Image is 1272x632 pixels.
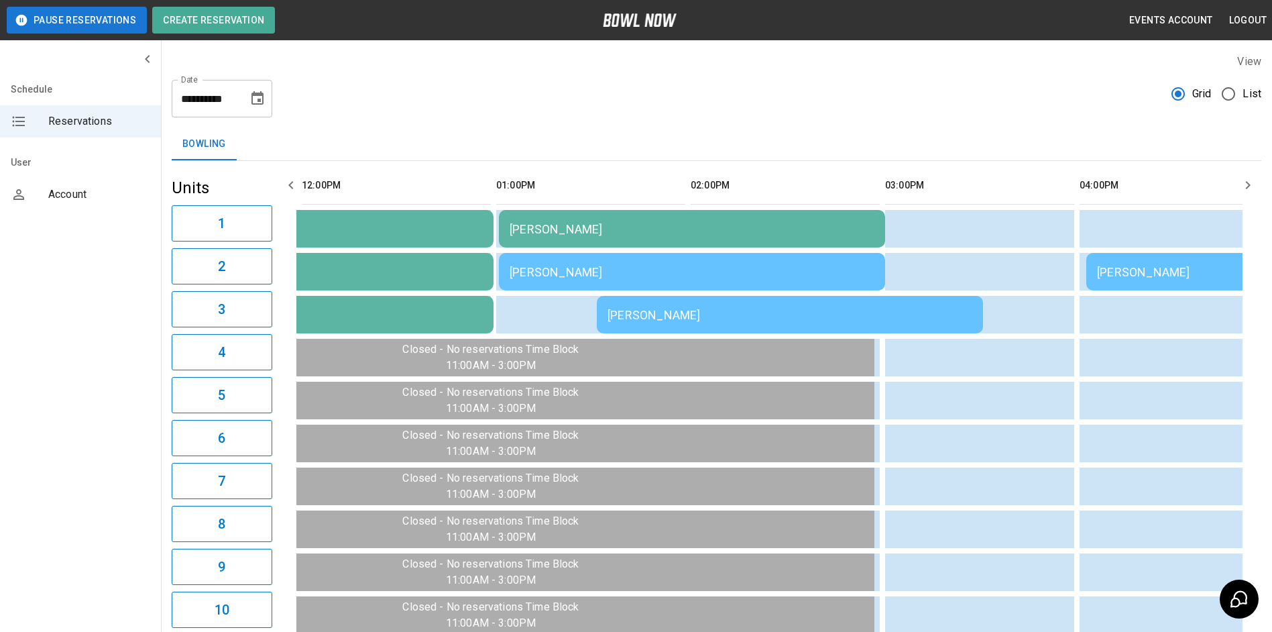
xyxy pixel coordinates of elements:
[218,256,225,277] h6: 2
[603,13,677,27] img: logo
[218,384,225,406] h6: 5
[218,427,225,449] h6: 6
[1242,86,1261,102] span: List
[172,549,272,585] button: 9
[510,265,874,279] div: [PERSON_NAME]
[218,341,225,363] h6: 4
[1237,55,1261,68] label: View
[215,599,229,621] h6: 10
[691,166,880,205] th: 02:00PM
[608,308,972,322] div: [PERSON_NAME]
[1124,8,1218,33] button: Events Account
[152,7,275,34] button: Create Reservation
[118,222,483,236] div: league meeting 11am
[244,85,271,112] button: Choose date, selected date is Aug 15, 2025
[1097,265,1266,279] div: [PERSON_NAME]
[172,334,272,370] button: 4
[118,265,483,279] div: league meeting 11am
[48,113,150,129] span: Reservations
[218,470,225,492] h6: 7
[172,463,272,499] button: 7
[1192,86,1212,102] span: Grid
[172,506,272,542] button: 8
[218,213,225,234] h6: 1
[218,556,225,578] h6: 9
[218,299,225,320] h6: 3
[172,248,272,284] button: 2
[172,291,272,327] button: 3
[172,205,272,242] button: 1
[496,166,685,205] th: 01:00PM
[172,128,237,160] button: Bowling
[218,513,225,535] h6: 8
[302,166,491,205] th: 12:00PM
[118,308,483,322] div: league meeting 11am
[1224,8,1272,33] button: Logout
[48,187,150,203] span: Account
[172,177,272,199] h5: Units
[7,7,147,34] button: Pause Reservations
[172,592,272,628] button: 10
[172,377,272,413] button: 5
[172,128,1261,160] div: inventory tabs
[510,222,874,236] div: [PERSON_NAME]
[172,420,272,456] button: 6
